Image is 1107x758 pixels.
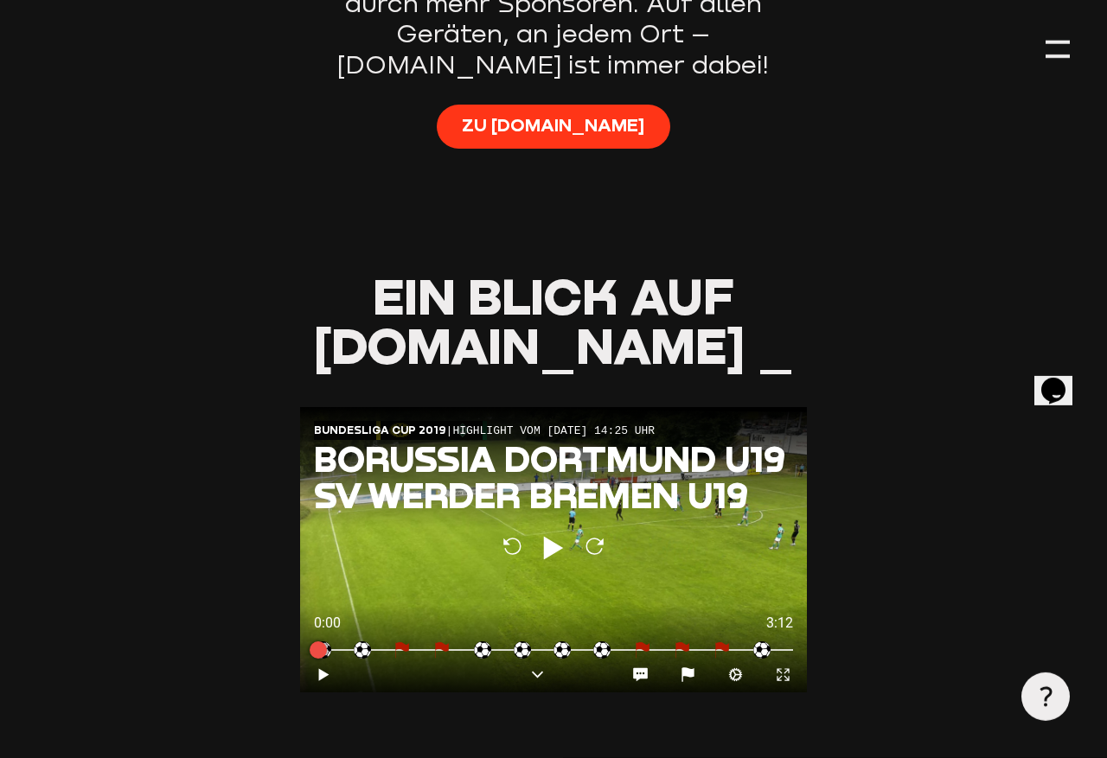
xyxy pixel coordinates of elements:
div: 3:12 [553,604,807,642]
span: Zu [DOMAIN_NAME] [462,113,644,137]
span: Ein Blick auf [373,265,734,326]
div: 0:00 [300,604,553,642]
a: Zu [DOMAIN_NAME] [437,105,670,150]
span: [DOMAIN_NAME] _ [313,315,794,375]
iframe: chat widget [1034,354,1090,405]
